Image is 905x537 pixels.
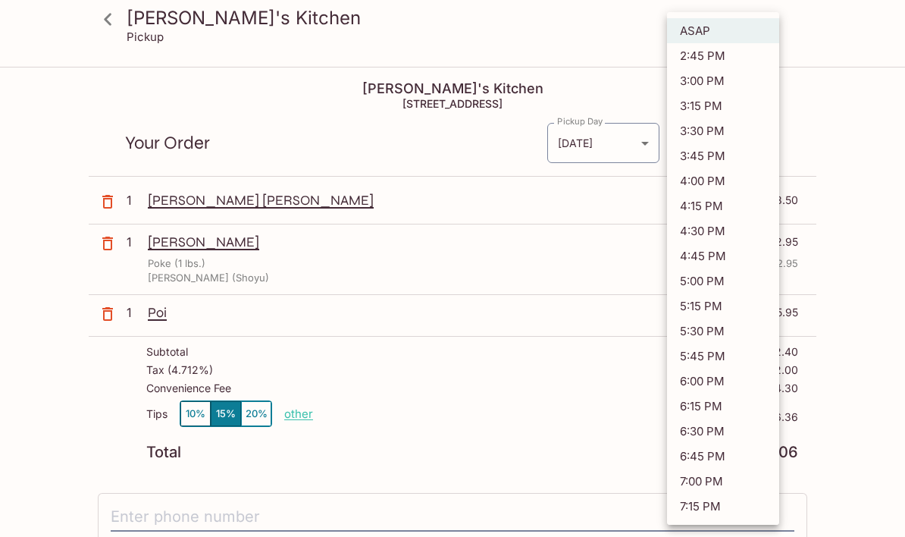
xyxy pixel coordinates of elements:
li: 6:15 PM [667,394,779,419]
li: ASAP [667,18,779,43]
li: 5:45 PM [667,344,779,369]
li: 3:00 PM [667,68,779,93]
li: 2:45 PM [667,43,779,68]
li: 5:00 PM [667,268,779,294]
li: 7:15 PM [667,494,779,519]
li: 5:30 PM [667,319,779,344]
li: 6:45 PM [667,444,779,469]
li: 4:15 PM [667,193,779,218]
li: 3:45 PM [667,143,779,168]
li: 6:30 PM [667,419,779,444]
li: 4:00 PM [667,168,779,193]
li: 4:45 PM [667,243,779,268]
li: 5:15 PM [667,294,779,319]
li: 7:00 PM [667,469,779,494]
li: 6:00 PM [667,369,779,394]
li: 3:15 PM [667,93,779,118]
li: 3:30 PM [667,118,779,143]
li: 4:30 PM [667,218,779,243]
